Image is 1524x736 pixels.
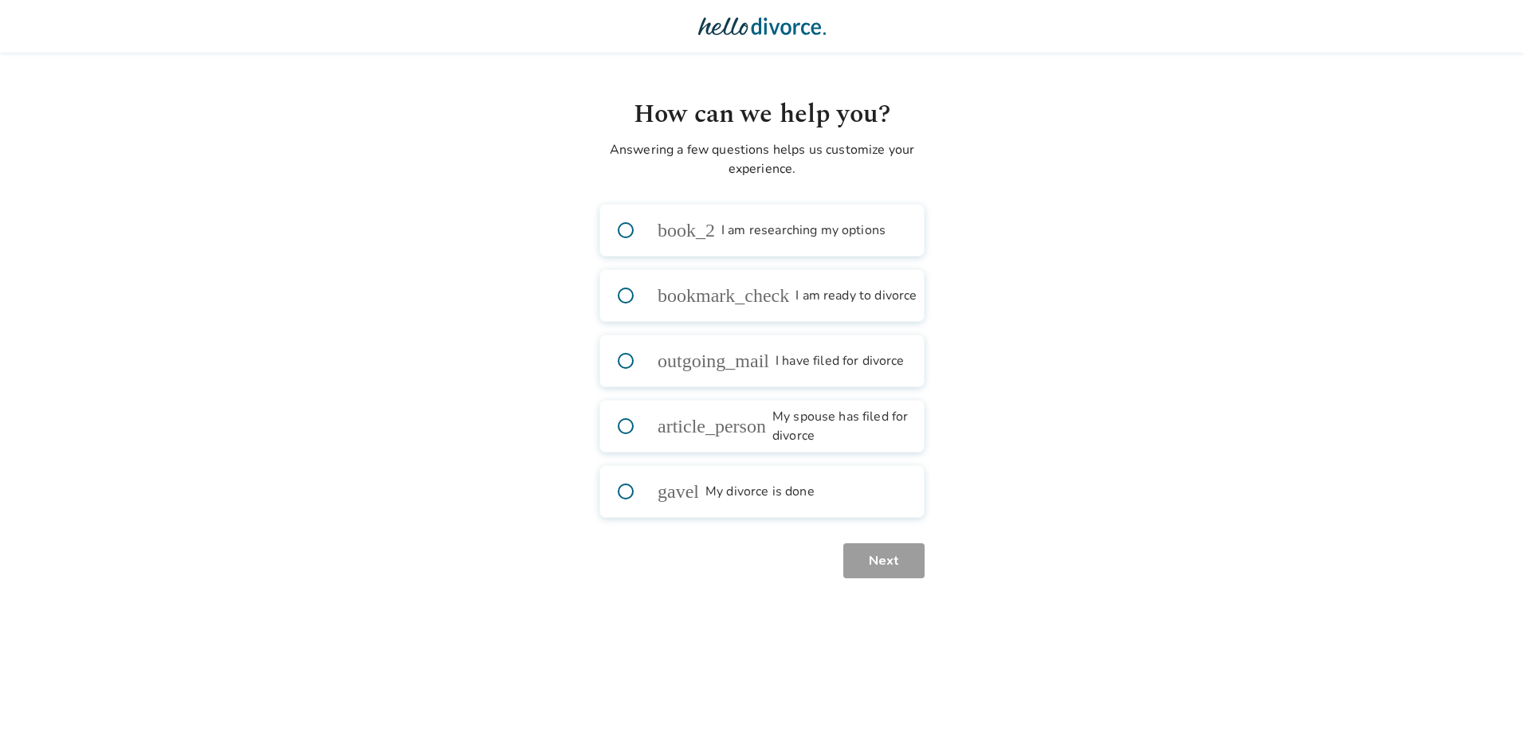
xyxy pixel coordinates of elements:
span: book_2 [658,221,677,240]
p: Answering a few questions helps us customize your experience. [599,140,925,178]
button: Next [845,543,925,578]
img: Hello Divorce Logo [698,10,826,42]
span: outgoing_mail [658,351,677,370]
span: I am ready to divorce [683,286,804,305]
span: article_person [658,417,677,436]
span: I am researching my options [683,221,847,240]
span: I have filed for divorce [683,351,812,370]
span: bookmark_check [658,286,677,305]
span: gavel [658,482,677,501]
span: My divorce is done [683,482,792,501]
span: My spouse has filed for divorce [683,417,865,436]
h1: How can we help you? [599,96,925,134]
